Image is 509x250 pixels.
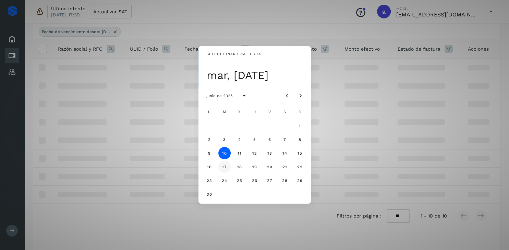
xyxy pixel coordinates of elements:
[207,52,261,57] div: Seleccionar una fecha
[264,174,276,187] button: viernes, 27 de junio de 2025
[299,123,301,128] span: 1
[203,147,216,159] button: lunes, 9 de junio de 2025
[294,133,306,146] button: domingo, 8 de junio de 2025
[207,165,212,169] span: 16
[233,161,246,173] button: miércoles, 18 de junio de 2025
[279,174,291,187] button: sábado, 28 de junio de 2025
[206,192,212,197] span: 30
[208,151,211,156] span: 9
[297,165,303,169] span: 22
[207,68,307,82] div: mar, [DATE]
[268,137,271,142] span: 6
[279,161,291,173] button: sábado, 21 de junio de 2025
[208,137,211,142] span: 2
[238,90,251,102] button: Seleccionar año
[297,178,303,183] span: 29
[298,137,301,142] span: 8
[248,105,262,119] div: J
[282,178,288,183] span: 28
[281,90,293,102] button: Mes anterior
[233,133,246,146] button: miércoles, 4 de junio de 2025
[297,151,302,156] span: 15
[252,165,257,169] span: 19
[283,137,286,142] span: 7
[203,174,216,187] button: lunes, 23 de junio de 2025
[249,174,261,187] button: jueves, 26 de junio de 2025
[264,161,276,173] button: viernes, 20 de junio de 2025
[201,90,238,102] button: junio de 2025
[237,178,242,183] span: 25
[221,178,227,183] span: 24
[279,147,291,159] button: sábado, 14 de junio de 2025
[223,137,226,142] span: 3
[218,174,231,187] button: martes, 24 de junio de 2025
[218,147,231,159] button: martes, 10 de junio de 2025
[267,178,272,183] span: 27
[293,105,307,119] div: D
[267,165,272,169] span: 20
[278,105,292,119] div: S
[279,133,291,146] button: sábado, 7 de junio de 2025
[218,161,231,173] button: martes, 17 de junio de 2025
[282,165,287,169] span: 21
[203,105,216,119] div: L
[263,105,277,119] div: V
[203,133,216,146] button: lunes, 2 de junio de 2025
[238,137,241,142] span: 4
[218,133,231,146] button: martes, 3 de junio de 2025
[249,133,261,146] button: jueves, 5 de junio de 2025
[264,147,276,159] button: viernes, 13 de junio de 2025
[294,120,306,132] button: domingo, 1 de junio de 2025
[222,165,227,169] span: 17
[253,137,256,142] span: 5
[233,174,246,187] button: miércoles, 25 de junio de 2025
[249,161,261,173] button: jueves, 19 de junio de 2025
[294,90,307,102] button: Mes siguiente
[267,151,272,156] span: 13
[222,151,227,156] span: 10
[264,133,276,146] button: viernes, 6 de junio de 2025
[233,147,246,159] button: miércoles, 11 de junio de 2025
[294,147,306,159] button: domingo, 15 de junio de 2025
[203,188,216,200] button: lunes, 30 de junio de 2025
[294,161,306,173] button: domingo, 22 de junio de 2025
[252,178,257,183] span: 26
[218,105,231,119] div: M
[206,178,212,183] span: 23
[206,93,233,98] span: junio de 2025
[282,151,287,156] span: 14
[237,165,242,169] span: 18
[294,174,306,187] button: domingo, 29 de junio de 2025
[252,151,257,156] span: 12
[249,147,261,159] button: jueves, 12 de junio de 2025
[203,161,216,173] button: lunes, 16 de junio de 2025
[237,151,242,156] span: 11
[233,105,246,119] div: X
